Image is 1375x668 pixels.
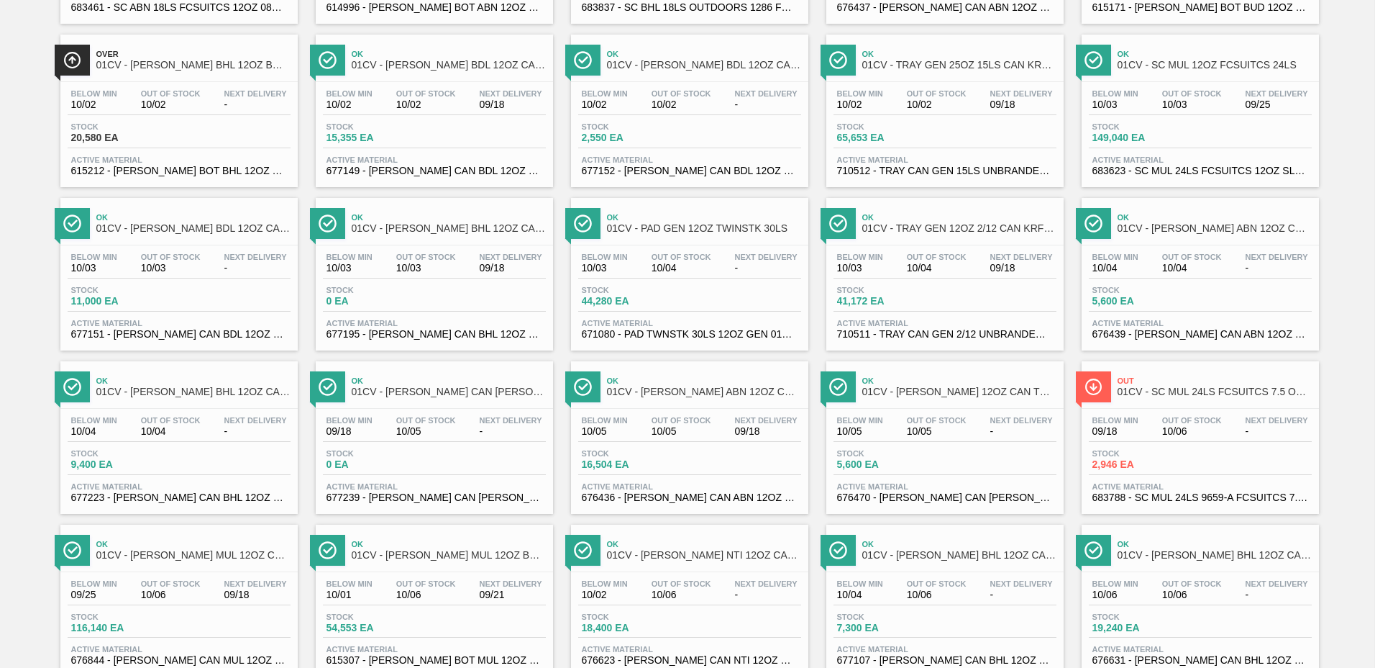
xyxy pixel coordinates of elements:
span: Out Of Stock [652,89,711,98]
span: Ok [352,213,546,222]
span: 676470 - CARR CAN BUD 12OZ TWNSTK 30/12 CAN 0922 [837,492,1053,503]
span: Ok [352,50,546,58]
span: Active Material [837,645,1053,654]
span: Out Of Stock [1162,89,1222,98]
span: 10/05 [907,426,967,437]
span: 01CV - TRAY GEN 25OZ 15LS CAN KRFT 1590-J [862,60,1056,71]
span: Out Of Stock [396,579,456,588]
span: Ok [352,376,546,385]
span: Stock [582,286,682,294]
span: 2,550 EA [582,132,682,143]
span: 677149 - CARR CAN BDL 12OZ CAN PK 12/12 CAN 0924 [326,166,542,176]
span: Next Delivery [990,416,1053,425]
span: 09/18 [224,590,287,600]
span: Active Material [582,319,798,328]
span: 09/18 [990,99,1053,110]
span: Ok [862,50,1056,58]
span: 10/06 [1162,590,1222,600]
span: Active Material [326,645,542,654]
img: Ícone [574,541,592,559]
span: 677223 - CARR CAN BHL 12OZ OUTDOORS TWNSTK 30/12 [71,492,287,503]
span: Stock [1092,286,1193,294]
span: Active Material [71,482,287,491]
span: Active Material [1092,482,1308,491]
span: 5,600 EA [837,459,938,470]
span: Below Min [1092,416,1138,425]
span: 10/04 [837,590,883,600]
span: Active Material [326,319,542,328]
span: Active Material [837,482,1053,491]
span: - [1246,590,1308,600]
span: 10/02 [326,99,373,110]
span: 676437 - CARR CAN ABN 12OZ CAN PK 15/12 CAN 0522 [837,2,1053,13]
span: 01CV - CARR ABN 12OZ CAN TWNSTK 30/12 CAN AQUEOUS [1118,223,1312,234]
span: Active Material [1092,319,1308,328]
span: 0 EA [326,459,427,470]
span: Next Delivery [1246,253,1308,261]
span: 01CV - CARR BHL 12OZ CAN TWNSTK 30/12 CAN CAN OUTDOOR PROMO [96,387,291,397]
span: 01CV - CARR CAN BUD 12OZ HOLIDAY TWNSTK 30/12 [352,387,546,397]
span: 671080 - PAD TWNSTK 30LS 12OZ GEN 0194 167 ABICCN [582,329,798,340]
span: 09/18 [326,426,373,437]
span: Below Min [1092,253,1138,261]
span: 01CV - CARR BDL 12OZ CAN CAN PK 12/12 CAN [352,60,546,71]
span: Ok [1118,213,1312,222]
span: 10/04 [141,426,201,437]
span: 615307 - CARR BOT MUL 12OZ SNUG 12/12 12OZ BOT 07 [326,655,542,666]
span: 10/06 [907,590,967,600]
span: 10/04 [652,263,711,274]
span: - [1246,263,1308,274]
span: 10/06 [396,590,456,600]
span: Stock [1092,613,1193,621]
span: 10/02 [141,99,201,110]
a: ÍconeOk01CV - [PERSON_NAME] BHL 12OZ CAN CAN PK 12/12 CAN OUTDOORBelow Min10/03Out Of Stock10/03N... [305,187,560,351]
span: 01CV - CARR BDL 12OZ CAN TWNSTK 36/12 CAN [607,60,801,71]
span: 676436 - CARR CAN ABN 12OZ CAN PK 12/12 CAN 0822 [582,492,798,503]
span: Stock [582,613,682,621]
span: 01CV - CARR BDL 12OZ CAN TWNSTK 30/12 CAN-Aqueous [96,223,291,234]
span: Stock [326,122,427,131]
span: - [735,590,798,600]
img: Ícone [1084,541,1102,559]
span: 10/03 [326,263,373,274]
img: Ícone [829,541,847,559]
span: Out Of Stock [396,89,456,98]
span: 10/06 [141,590,201,600]
span: 676439 - CARR CAN ABN 12OZ TWNSTK 30/12 CAN 0822 [1092,329,1308,340]
a: ÍconeOk01CV - [PERSON_NAME] BDL 12OZ CAN TWNSTK 30/12 CAN-AqueousBelow Min10/03Out Of Stock10/03N... [50,187,305,351]
span: Below Min [582,253,628,261]
span: Next Delivery [1246,416,1308,425]
img: Ícone [63,378,81,396]
span: 0 EA [326,296,427,307]
span: 09/18 [480,99,542,110]
span: 10/01 [326,590,373,600]
span: - [224,263,287,274]
img: Ícone [574,378,592,396]
span: Next Delivery [1246,89,1308,98]
span: Below Min [582,416,628,425]
span: - [224,426,287,437]
span: 18,400 EA [582,623,682,633]
span: - [224,99,287,110]
span: 10/03 [71,263,117,274]
span: Stock [837,449,938,458]
span: - [990,426,1053,437]
span: 10/06 [652,590,711,600]
span: 10/02 [907,99,967,110]
span: Next Delivery [480,253,542,261]
span: Stock [326,613,427,621]
span: Stock [1092,449,1193,458]
span: 10/02 [71,99,117,110]
span: 615212 - CARR BOT BHL 12OZ SNUG 12/12 12OZ BOT 01 [71,166,287,176]
span: 2,946 EA [1092,459,1193,470]
span: 10/03 [141,263,201,274]
span: Next Delivery [480,416,542,425]
span: Stock [837,613,938,621]
span: 09/18 [735,426,798,437]
span: Active Material [837,155,1053,164]
a: ÍconeOk01CV - [PERSON_NAME] CAN [PERSON_NAME] 12OZ HOLIDAY TWNSTK 30/12Below Min09/18Out Of Stock... [305,351,560,514]
span: Stock [1092,122,1193,131]
span: 676631 - CARR CAN BHL 12OZ CAN PK 12/12 CAN 0123 [1092,655,1308,666]
span: 10/03 [837,263,883,274]
span: Out Of Stock [141,89,201,98]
